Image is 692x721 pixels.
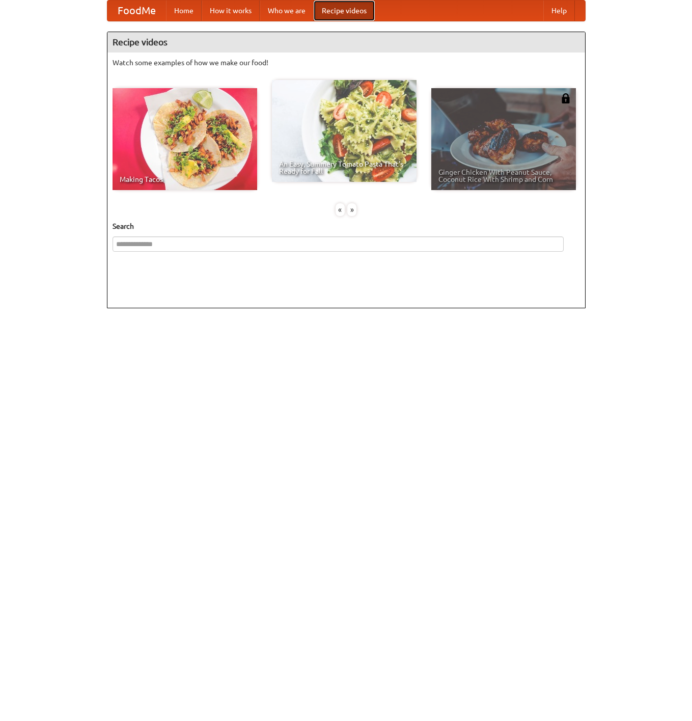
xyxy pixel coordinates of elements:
a: Who we are [260,1,314,21]
a: Help [543,1,575,21]
span: Making Tacos [120,176,250,183]
div: » [347,203,356,216]
a: How it works [202,1,260,21]
img: 483408.png [561,93,571,103]
a: Making Tacos [113,88,257,190]
h4: Recipe videos [107,32,585,52]
a: Recipe videos [314,1,375,21]
a: An Easy, Summery Tomato Pasta That's Ready for Fall [272,80,417,182]
h5: Search [113,221,580,231]
p: Watch some examples of how we make our food! [113,58,580,68]
span: An Easy, Summery Tomato Pasta That's Ready for Fall [279,161,409,175]
div: « [336,203,345,216]
a: Home [166,1,202,21]
a: FoodMe [107,1,166,21]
